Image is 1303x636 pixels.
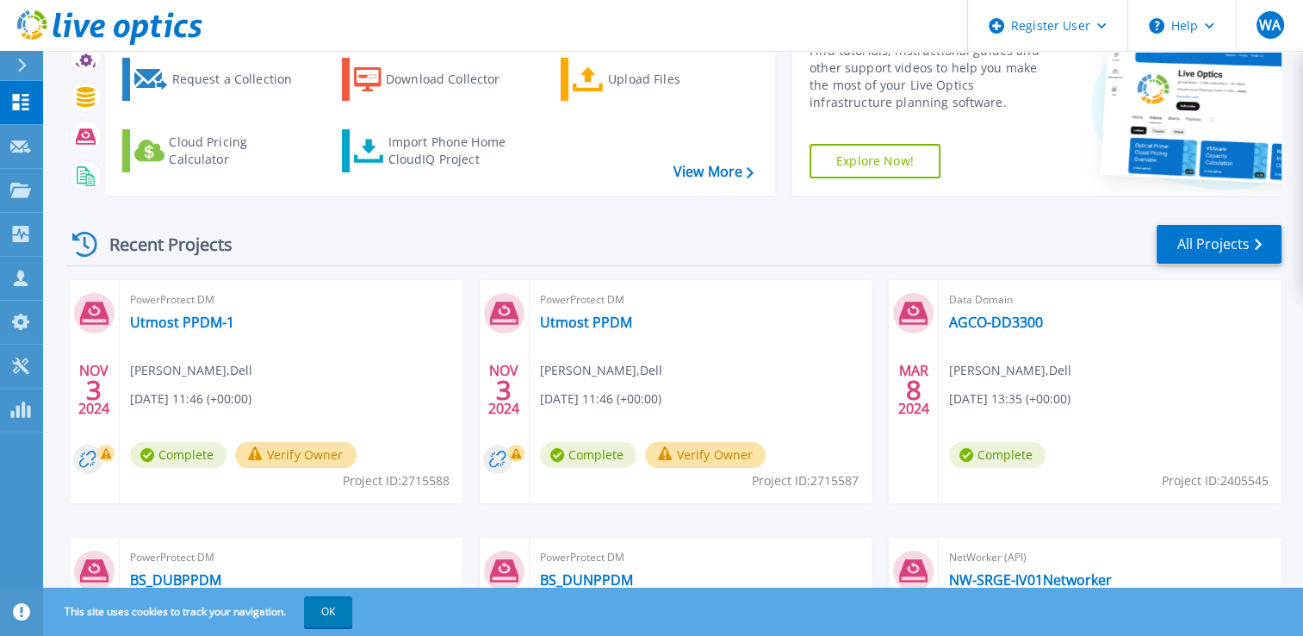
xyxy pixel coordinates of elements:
span: WA [1259,18,1281,32]
div: Find tutorials, instructional guides and other support videos to help you make the most of your L... [810,42,1055,111]
span: Complete [130,442,226,468]
a: View More [673,164,754,180]
span: [DATE] 11:46 (+00:00) [130,390,251,408]
span: PowerProtect DM [130,290,452,309]
span: 3 [496,383,512,397]
button: OK [304,596,352,627]
span: Complete [949,442,1046,468]
a: Cloud Pricing Calculator [122,129,314,172]
span: [PERSON_NAME] , Dell [540,361,662,380]
a: Utmost PPDM-1 [130,314,234,331]
span: This site uses cookies to track your navigation. [47,596,352,627]
a: Explore Now! [810,144,940,178]
a: AGCO-DD3300 [949,314,1043,331]
a: BS_DUBPPDM [130,571,221,589]
div: Cloud Pricing Calculator [169,134,307,168]
div: Download Collector [386,62,524,97]
span: 3 [86,383,102,397]
div: Recent Projects [66,223,256,265]
a: BS_DUNPPDM [540,571,633,589]
a: NW-SRGE-IV01Networker [949,571,1112,589]
div: Upload Files [608,62,746,97]
span: Complete [540,442,636,468]
a: Download Collector [342,58,534,101]
span: [DATE] 11:46 (+00:00) [540,390,661,408]
span: 8 [906,383,921,397]
span: Project ID: 2405545 [1162,471,1269,490]
span: [PERSON_NAME] , Dell [949,361,1071,380]
div: Import Phone Home CloudIQ Project [388,134,522,168]
span: PowerProtect DM [540,290,862,309]
button: Verify Owner [645,442,766,468]
span: Data Domain [949,290,1271,309]
div: NOV 2024 [487,359,520,421]
span: PowerProtect DM [130,548,452,567]
div: Request a Collection [171,62,309,97]
a: Request a Collection [122,58,314,101]
a: All Projects [1157,225,1281,264]
span: PowerProtect DM [540,548,862,567]
span: [DATE] 13:35 (+00:00) [949,390,1070,408]
span: [PERSON_NAME] , Dell [130,361,252,380]
a: Utmost PPDM [540,314,632,331]
a: Upload Files [561,58,753,101]
button: Verify Owner [235,442,357,468]
span: Project ID: 2715587 [752,471,859,490]
div: NOV 2024 [78,359,110,421]
span: Project ID: 2715588 [343,471,450,490]
span: NetWorker (API) [949,548,1271,567]
div: MAR 2024 [897,359,930,421]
